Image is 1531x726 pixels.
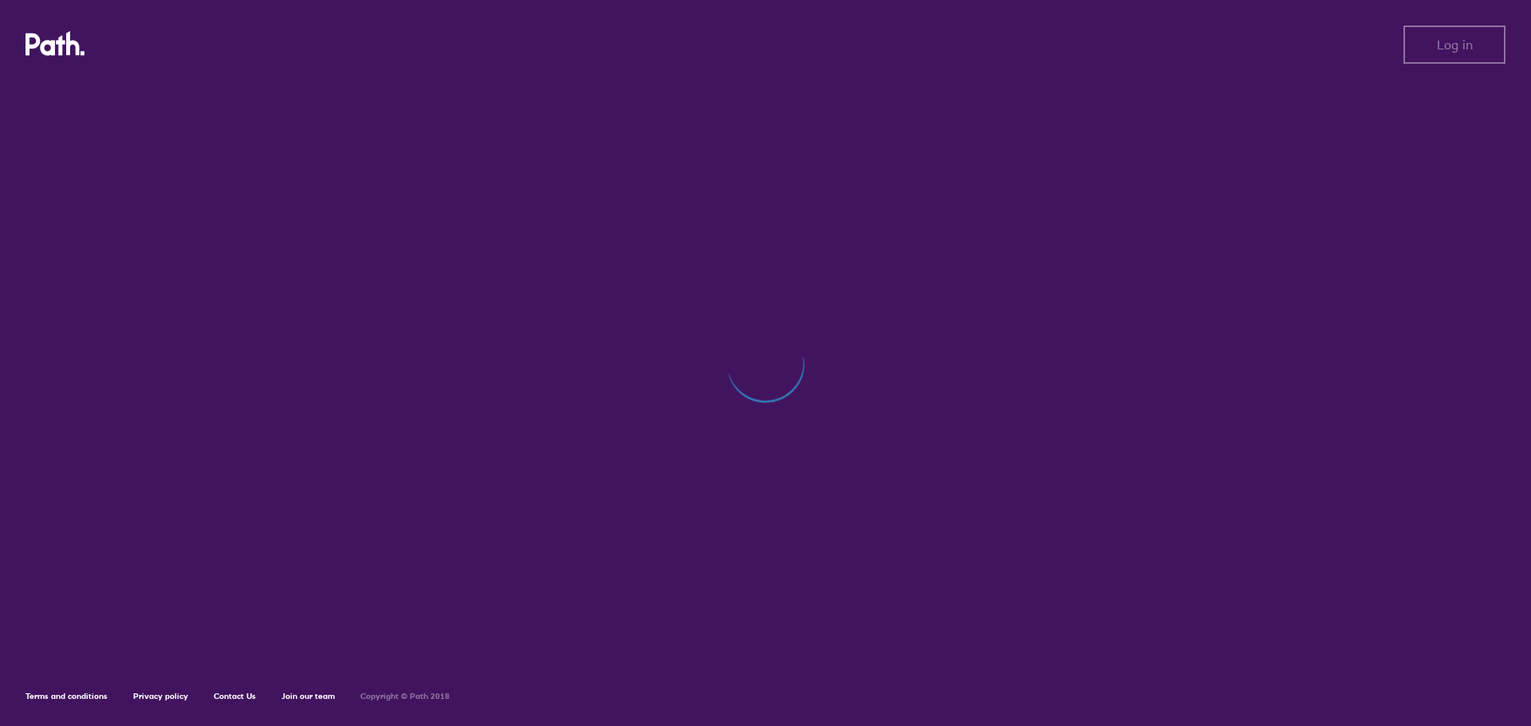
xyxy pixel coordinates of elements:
[1437,37,1473,52] span: Log in
[360,692,450,701] h6: Copyright © Path 2018
[133,691,188,701] a: Privacy policy
[26,691,108,701] a: Terms and conditions
[281,691,335,701] a: Join our team
[214,691,256,701] a: Contact Us
[1403,26,1505,64] button: Log in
